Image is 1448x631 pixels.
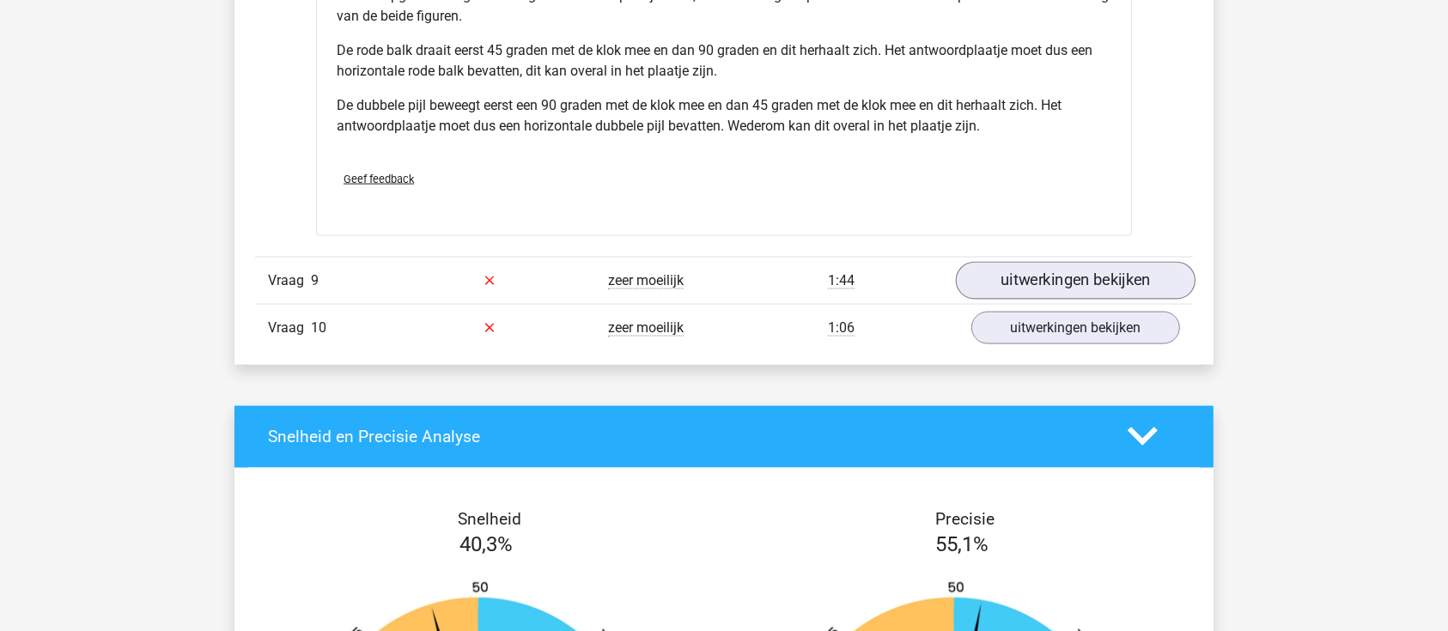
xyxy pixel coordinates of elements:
[956,262,1196,300] a: uitwerkingen bekijken
[744,509,1187,529] h4: Precisie
[608,272,684,289] span: zeer moeilijk
[459,532,513,556] span: 40,3%
[971,312,1180,344] a: uitwerkingen bekijken
[268,427,1102,446] h4: Snelheid en Precisie Analyse
[268,509,711,529] h4: Snelheid
[268,318,311,338] span: Vraag
[268,270,311,291] span: Vraag
[337,95,1111,137] p: De dubbele pijl beweegt eerst een 90 graden met de klok mee en dan 45 graden met de klok mee en d...
[311,319,326,336] span: 10
[935,532,989,556] span: 55,1%
[344,173,414,185] span: Geef feedback
[828,319,855,337] span: 1:06
[608,319,684,337] span: zeer moeilijk
[311,272,319,288] span: 9
[828,272,855,289] span: 1:44
[337,40,1111,82] p: De rode balk draait eerst 45 graden met de klok mee en dan 90 graden en dit herhaalt zich. Het an...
